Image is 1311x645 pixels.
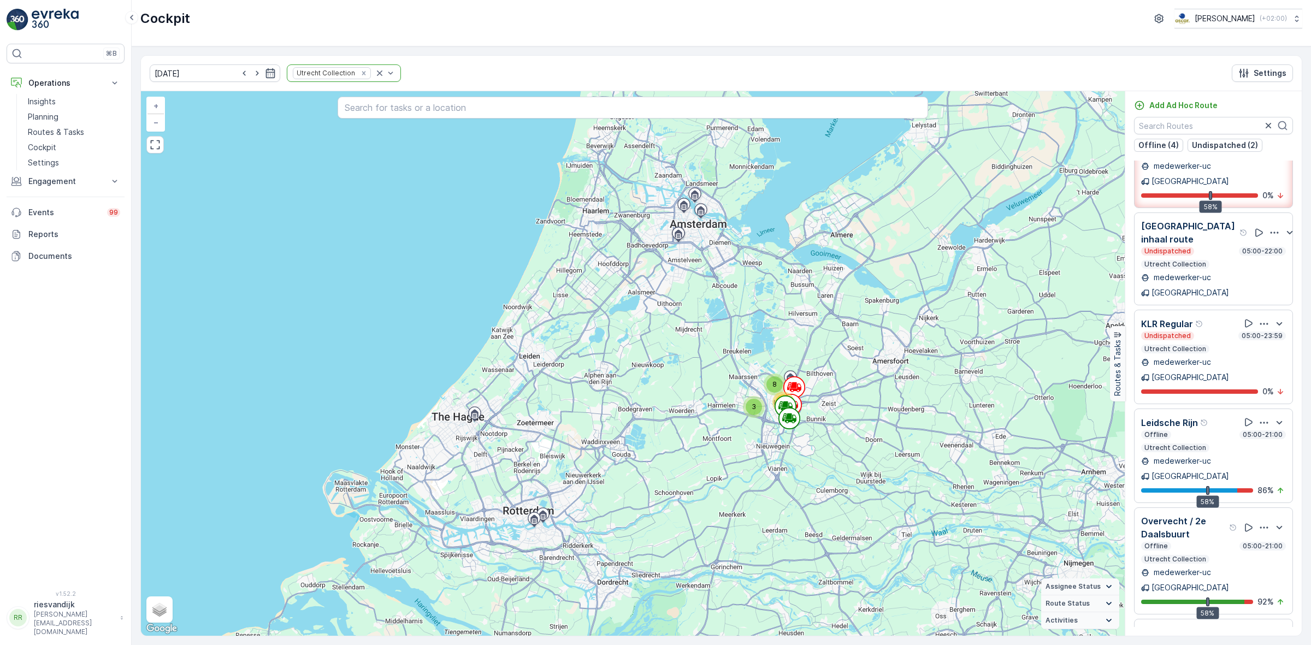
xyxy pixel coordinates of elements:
[1151,582,1229,593] p: [GEOGRAPHIC_DATA]
[7,72,125,94] button: Operations
[34,599,115,610] p: riesvandijk
[1041,612,1119,629] summary: Activities
[23,125,125,140] a: Routes & Tasks
[1141,220,1237,246] p: [GEOGRAPHIC_DATA] inhaal route
[1141,317,1193,330] p: KLR Regular
[1041,578,1119,595] summary: Assignee Status
[7,9,28,31] img: logo
[1196,607,1219,619] div: 58%
[147,597,172,622] a: Layers
[1241,247,1284,256] p: 05:00-22:00
[1195,319,1204,328] div: Help Tooltip Icon
[1046,582,1101,591] span: Assignee Status
[109,208,118,217] p: 99
[1241,332,1284,340] p: 05:00-23:59
[772,380,777,388] span: 8
[7,202,125,223] a: Events99
[28,78,103,88] p: Operations
[23,94,125,109] a: Insights
[23,109,125,125] a: Planning
[7,245,125,267] a: Documents
[1143,443,1207,452] p: Utrecht Collection
[338,97,928,119] input: Search for tasks or a location
[1143,542,1169,551] p: Offline
[1151,287,1229,298] p: [GEOGRAPHIC_DATA]
[1254,68,1286,79] p: Settings
[34,610,115,636] p: [PERSON_NAME][EMAIL_ADDRESS][DOMAIN_NAME]
[1196,496,1219,508] div: 58%
[9,609,27,626] div: RR
[1200,418,1209,427] div: Help Tooltip Icon
[1151,471,1229,482] p: [GEOGRAPHIC_DATA]
[28,127,84,138] p: Routes & Tasks
[28,176,103,187] p: Engagement
[153,101,158,110] span: +
[1151,372,1229,383] p: [GEOGRAPHIC_DATA]
[1151,357,1211,368] p: medewerker-uc
[28,207,101,218] p: Events
[358,69,370,78] div: Remove Utrecht Collection
[1257,596,1274,607] p: 92 %
[772,392,794,413] div: 39
[1143,430,1169,439] p: Offline
[1143,332,1192,340] p: Undispatched
[1141,626,1189,640] p: Voorstraat
[1138,140,1179,151] p: Offline (4)
[140,10,190,27] p: Cockpit
[28,142,56,153] p: Cockpit
[153,117,159,127] span: −
[1239,228,1248,237] div: Help Tooltip Icon
[1143,247,1192,256] p: Undispatched
[106,49,117,58] p: ⌘B
[1260,14,1287,23] p: ( +02:00 )
[1112,340,1123,396] p: Routes & Tasks
[1229,523,1238,532] div: Help Tooltip Icon
[1134,117,1293,134] input: Search Routes
[28,229,120,240] p: Reports
[1174,9,1302,28] button: [PERSON_NAME](+02:00)
[1143,555,1207,564] p: Utrecht Collection
[1262,386,1274,397] p: 0 %
[1192,140,1258,151] p: Undispatched (2)
[7,223,125,245] a: Reports
[147,98,164,114] a: Zoom In
[7,170,125,192] button: Engagement
[1141,416,1198,429] p: Leidsche Rijn
[28,111,58,122] p: Planning
[764,374,786,395] div: 8
[1046,616,1078,625] span: Activities
[1151,567,1211,578] p: medewerker-uc
[1242,542,1284,551] p: 05:00-21:00
[1200,201,1222,213] div: 58%
[1232,64,1293,82] button: Settings
[1151,455,1211,466] p: medewerker-uc
[7,590,125,597] span: v 1.52.2
[1141,514,1227,541] p: Overvecht / 2e Daalsbuurt
[1143,260,1207,269] p: Utrecht Collection
[293,68,357,78] div: Utrecht Collection
[1143,345,1207,353] p: Utrecht Collection
[1262,190,1274,201] p: 0 %
[28,157,59,168] p: Settings
[32,9,79,31] img: logo_light-DOdMpM7g.png
[1242,430,1284,439] p: 05:00-21:00
[23,140,125,155] a: Cockpit
[1151,176,1229,187] p: [GEOGRAPHIC_DATA]
[1134,139,1183,152] button: Offline (4)
[1188,139,1262,152] button: Undispatched (2)
[28,96,56,107] p: Insights
[1195,13,1255,24] p: [PERSON_NAME]
[743,396,765,418] div: 3
[1134,100,1218,111] a: Add Ad Hoc Route
[144,622,180,636] a: Open this area in Google Maps (opens a new window)
[23,155,125,170] a: Settings
[1041,595,1119,612] summary: Route Status
[150,64,280,82] input: dd/mm/yyyy
[7,599,125,636] button: RRriesvandijk[PERSON_NAME][EMAIL_ADDRESS][DOMAIN_NAME]
[1046,599,1090,608] span: Route Status
[147,114,164,131] a: Zoom Out
[1149,100,1218,111] p: Add Ad Hoc Route
[1257,485,1274,496] p: 86 %
[1151,161,1211,171] p: medewerker-uc
[144,622,180,636] img: Google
